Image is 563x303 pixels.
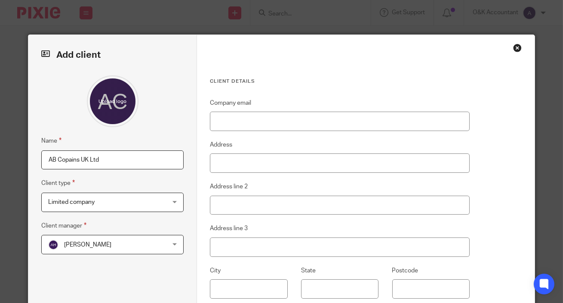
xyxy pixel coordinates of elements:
label: Client type [41,178,75,188]
label: Client manager [41,221,86,231]
label: Postcode [392,266,418,275]
label: State [301,266,316,275]
label: Company email [210,99,251,107]
label: Address line 3 [210,224,248,233]
label: Address [210,141,232,149]
h2: Add client [41,48,184,62]
span: Limited company [48,199,95,205]
label: Name [41,136,62,146]
label: Address line 2 [210,182,248,191]
img: svg%3E [48,240,58,250]
h3: Client details [210,78,469,85]
div: Close this dialog window [513,44,522,52]
span: [PERSON_NAME] [64,242,111,248]
label: City [210,266,221,275]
